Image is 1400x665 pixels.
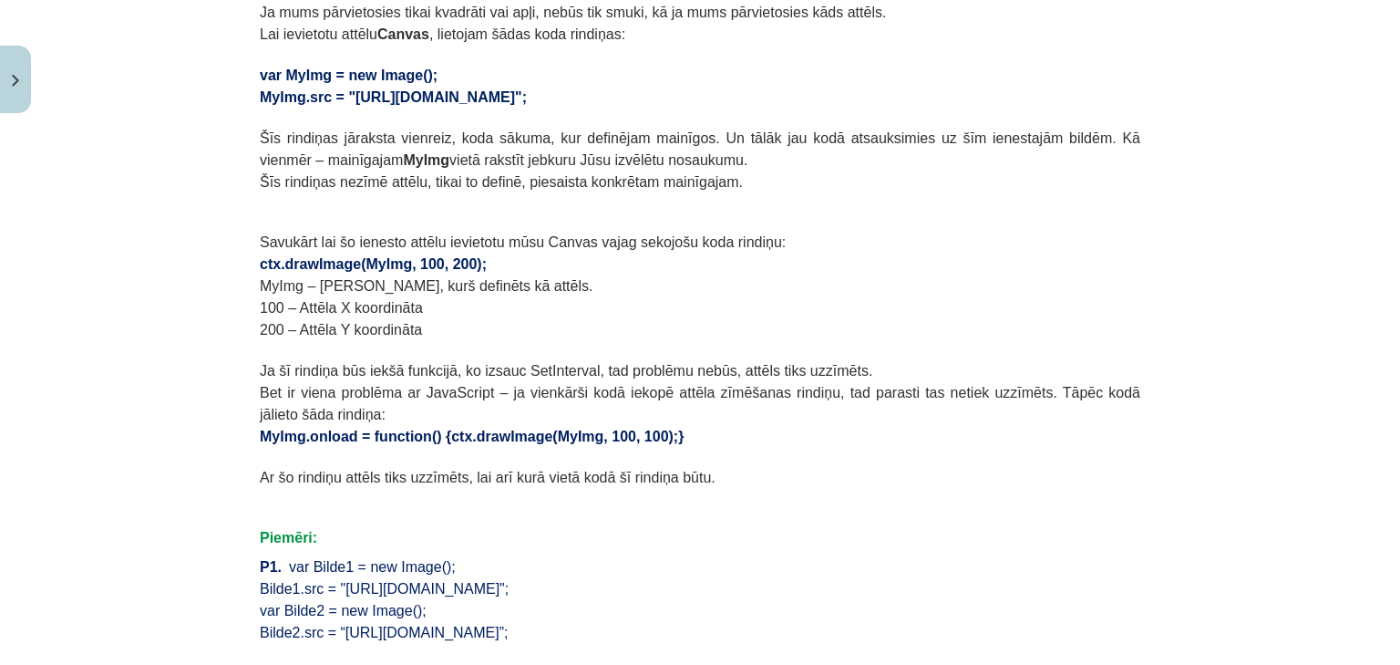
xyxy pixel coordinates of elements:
[260,559,282,575] span: P1.
[260,429,684,444] span: MyImg.onload = function() {ctx.drawImage(MyImg, 100, 100);}
[260,234,786,250] span: Savukārt lai šo ienesto attēlu ievietotu mūsu Canvas vajag sekojošu koda rindiņu:
[260,174,743,190] span: Šīs rindiņas nezīmē attēlu, tikai to definē, piesaista konkrētam mainīgajam.
[260,322,422,338] span: 200 – Attēla Y koordināta
[260,603,427,618] span: var Bilde2 = new Image();
[260,130,1140,168] span: Šīs rindiņas jāraksta vienreiz, koda sākuma, kur definējam mainīgos. Un tālāk jau kodā atsauksimi...
[260,363,872,379] span: Ja šī rindiņa būs iekšā funkcijā, ko izsauc SetInterval, tad problēmu nebūs, attēls tiks uzzīmēts.
[260,581,509,597] span: Bilde1.src = "[URL][DOMAIN_NAME]";
[260,625,509,640] span: Bilde2.src = “[URL][DOMAIN_NAME]”;
[260,278,592,294] span: MyImg – [PERSON_NAME], kurš definēts kā attēls.
[403,152,449,168] b: MyImg
[260,89,527,105] span: MyImg.src = "[URL][DOMAIN_NAME]";
[377,26,429,42] b: Canvas
[260,5,886,20] span: Ja mums pārvietosies tikai kvadrāti vai apļi, nebūs tik smuki, kā ja mums pārvietosies kāds attēls.
[260,385,1140,422] span: Bet ir viena problēma ar JavaScript – ja vienkārši kodā iekopē attēla zīmēšanas rindiņu, tad para...
[12,75,19,87] img: icon-close-lesson-0947bae3869378f0d4975bcd49f059093ad1ed9edebbc8119c70593378902aed.svg
[260,470,715,485] span: Ar šo rindiņu attēls tiks uzzīmēts, lai arī kurā vietā kodā šī rindiņa būtu.
[260,68,437,83] span: var MyImg = new Image();
[260,530,317,546] span: Piemēri:
[260,300,423,316] span: 100 – Attēla X koordināta
[260,26,625,42] span: Lai ievietotu attēlu , lietojam šādas koda rindiņas:
[289,559,456,575] span: var Bilde1 = new Image();
[260,256,487,272] span: ctx.drawImage(MyImg, 100, 200);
